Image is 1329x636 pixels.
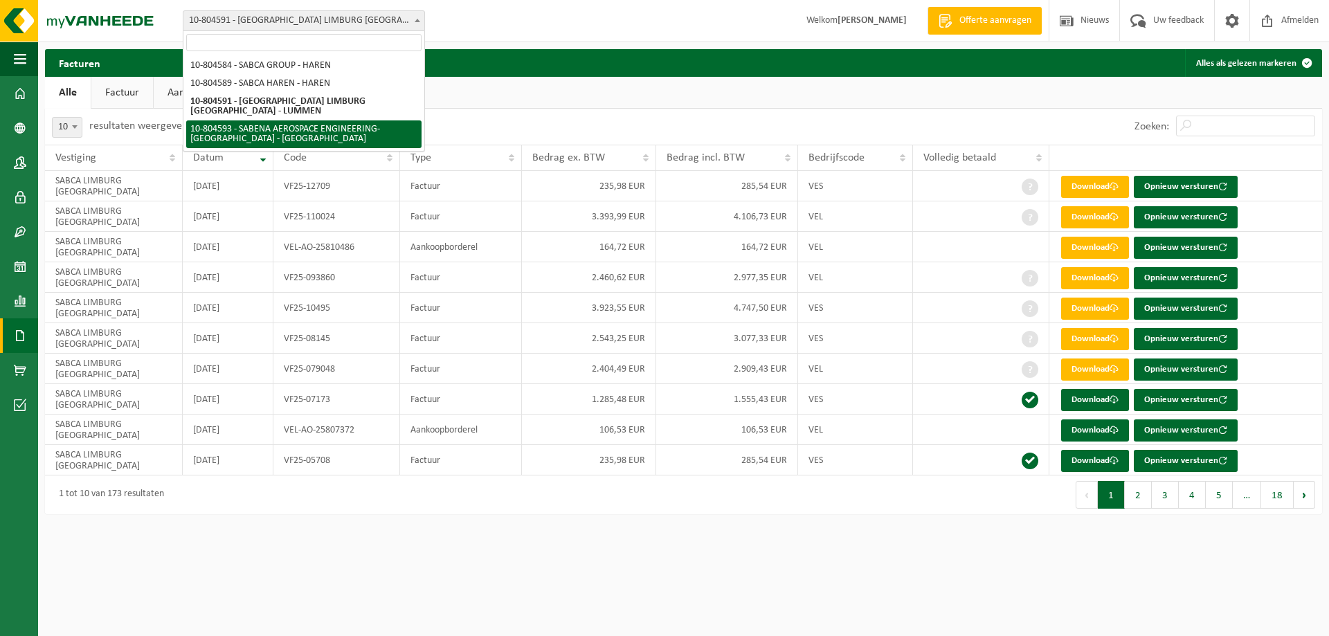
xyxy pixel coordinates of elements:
td: 2.460,62 EUR [522,262,656,293]
td: 2.404,49 EUR [522,354,656,384]
td: [DATE] [183,415,273,445]
label: Zoeken: [1134,121,1169,132]
td: Factuur [400,293,523,323]
span: 10-804591 - SABCA LIMBURG NV - LUMMEN [183,11,424,30]
span: Datum [193,152,224,163]
td: VF25-12709 [273,171,400,201]
td: VF25-05708 [273,445,400,475]
td: VF25-110024 [273,201,400,232]
td: 3.077,33 EUR [656,323,798,354]
td: 164,72 EUR [522,232,656,262]
div: 1 tot 10 van 173 resultaten [52,482,164,507]
button: 2 [1125,481,1152,509]
td: VEL [798,415,912,445]
span: Volledig betaald [923,152,996,163]
button: 18 [1261,481,1294,509]
button: Next [1294,481,1315,509]
span: 10 [53,118,82,137]
td: VES [798,171,912,201]
td: Factuur [400,262,523,293]
li: 10-804593 - SABENA AEROSPACE ENGINEERING-[GEOGRAPHIC_DATA] - [GEOGRAPHIC_DATA] [186,120,422,148]
td: VF25-079048 [273,354,400,384]
a: Aankoopborderel [154,77,258,109]
td: SABCA LIMBURG [GEOGRAPHIC_DATA] [45,445,183,475]
td: VES [798,323,912,354]
span: Offerte aanvragen [956,14,1035,28]
a: Download [1061,450,1129,472]
td: VES [798,445,912,475]
td: 235,98 EUR [522,171,656,201]
td: SABCA LIMBURG [GEOGRAPHIC_DATA] [45,201,183,232]
a: Download [1061,267,1129,289]
a: Factuur [91,77,153,109]
td: 3.393,99 EUR [522,201,656,232]
td: Factuur [400,323,523,354]
td: Aankoopborderel [400,232,523,262]
span: 10-804591 - SABCA LIMBURG NV - LUMMEN [183,10,425,31]
li: 10-804589 - SABCA HAREN - HAREN [186,75,422,93]
li: 10-804584 - SABCA GROUP - HAREN [186,57,422,75]
button: Opnieuw versturen [1134,206,1238,228]
button: 5 [1206,481,1233,509]
td: [DATE] [183,293,273,323]
td: SABCA LIMBURG [GEOGRAPHIC_DATA] [45,293,183,323]
a: Download [1061,328,1129,350]
td: 106,53 EUR [522,415,656,445]
td: [DATE] [183,171,273,201]
a: Download [1061,237,1129,259]
td: 2.909,43 EUR [656,354,798,384]
button: Opnieuw versturen [1134,237,1238,259]
td: 2.977,35 EUR [656,262,798,293]
td: VF25-10495 [273,293,400,323]
td: SABCA LIMBURG [GEOGRAPHIC_DATA] [45,415,183,445]
td: SABCA LIMBURG [GEOGRAPHIC_DATA] [45,171,183,201]
button: Opnieuw versturen [1134,450,1238,472]
td: VEL-AO-25810486 [273,232,400,262]
td: 2.543,25 EUR [522,323,656,354]
td: 164,72 EUR [656,232,798,262]
td: VES [798,293,912,323]
button: Alles als gelezen markeren [1185,49,1321,77]
td: Aankoopborderel [400,415,523,445]
span: Bedrag incl. BTW [667,152,745,163]
td: [DATE] [183,384,273,415]
span: Bedrijfscode [808,152,865,163]
td: VES [798,384,912,415]
td: 3.923,55 EUR [522,293,656,323]
a: Download [1061,389,1129,411]
span: Type [410,152,431,163]
td: 4.106,73 EUR [656,201,798,232]
a: Alle [45,77,91,109]
td: 285,54 EUR [656,445,798,475]
td: 285,54 EUR [656,171,798,201]
td: Factuur [400,354,523,384]
td: VEL [798,262,912,293]
td: 235,98 EUR [522,445,656,475]
a: Offerte aanvragen [928,7,1042,35]
td: Factuur [400,171,523,201]
button: 4 [1179,481,1206,509]
strong: [PERSON_NAME] [838,15,907,26]
td: 106,53 EUR [656,415,798,445]
td: Factuur [400,445,523,475]
td: SABCA LIMBURG [GEOGRAPHIC_DATA] [45,384,183,415]
a: Download [1061,419,1129,442]
button: 1 [1098,481,1125,509]
button: Opnieuw versturen [1134,358,1238,381]
td: VEL [798,201,912,232]
button: Opnieuw versturen [1134,267,1238,289]
td: [DATE] [183,323,273,354]
td: VEL [798,232,912,262]
td: [DATE] [183,262,273,293]
button: Opnieuw versturen [1134,328,1238,350]
button: Opnieuw versturen [1134,298,1238,320]
a: Download [1061,206,1129,228]
td: SABCA LIMBURG [GEOGRAPHIC_DATA] [45,354,183,384]
td: SABCA LIMBURG [GEOGRAPHIC_DATA] [45,232,183,262]
td: SABCA LIMBURG [GEOGRAPHIC_DATA] [45,262,183,293]
button: Opnieuw versturen [1134,389,1238,411]
h2: Facturen [45,49,114,76]
span: Code [284,152,307,163]
span: … [1233,481,1261,509]
td: Factuur [400,201,523,232]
